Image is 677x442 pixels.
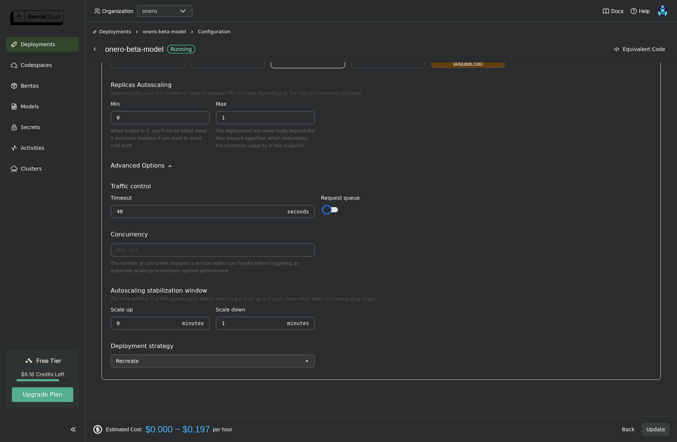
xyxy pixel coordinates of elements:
a: Docs [602,7,623,15]
span: $0.000 ~ $0.197 [145,424,210,435]
button: Equivalent Code [609,43,670,56]
input: Not set [111,244,314,256]
span: Bentos [21,81,38,90]
img: Darko Petrovic [657,6,668,17]
div: Request queue [321,194,360,202]
div: Help [630,7,650,15]
a: Clusters [6,161,79,176]
button: Upgrade Plan [12,387,73,402]
div: Replicas Autoscaling [111,81,172,90]
div: Scale up [111,306,133,314]
div: $8.16 Credits Left [12,371,73,378]
div: onero-beta-model [105,42,606,56]
div: Running [171,46,192,52]
svg: Right [134,29,140,35]
div: The time window that the system waits before executing a scale up and scale down when there is a ... [111,295,651,303]
svg: open [304,358,310,364]
div: Minutes [282,317,309,329]
div: onero [142,7,157,15]
div: Scale down [216,306,245,314]
div: Autoscaling stabilization window [111,286,207,295]
span: Organization [102,8,133,14]
span: onero-beta-model [143,28,186,36]
img: logo [10,10,64,25]
div: Deployments [93,28,131,36]
div: Seconds [282,206,309,217]
div: Estimated Cost: per hour [93,424,614,435]
div: Timeout [111,194,132,202]
div: Min [111,100,120,108]
svg: Down [166,162,174,170]
div: Automatically scale the number of replicas between Min and Max depending on the load and resource... [111,90,651,97]
a: Secrets [6,120,79,135]
a: Codespaces [6,58,79,72]
span: Configuration [198,28,231,36]
div: Traffic control [111,182,151,191]
div: Advanced Options [111,161,165,170]
div: Recreate [116,357,139,365]
div: The number of concurrent requests a service replica can handle before triggering an automatic sca... [111,260,315,274]
a: Activities [6,141,79,155]
span: Free Tier [36,357,61,364]
div: The deployment will never scale beyond the Max amount specified, which determines the maximum cap... [216,127,315,149]
span: Codespaces [21,61,52,70]
nav: Breadcrumbs navigation [93,28,670,36]
span: Models [21,102,39,111]
span: Docs [611,8,623,14]
button: Back [617,423,639,436]
a: Models [6,99,79,114]
a: Upgrade Plan [453,60,483,66]
span: Deployments [99,28,131,36]
div: Concurrency [111,230,148,239]
div: Max [216,100,227,108]
div: Deployment strategy [111,342,174,351]
svg: Right [189,29,195,35]
button: Update [642,423,670,436]
span: Deployments [21,40,55,49]
span: Clusters [21,164,42,173]
span: Help [639,8,650,14]
div: Advanced Options [111,161,651,170]
span: Secrets [21,123,40,132]
a: Bentos [6,78,79,93]
div: When scaled to 0, you'll not be billed. Keep 1 minimum instance if you want to avoid cold start [111,127,210,149]
div: Minutes [177,317,204,329]
a: Free Tier$8.16 Credits LeftUpgrade Plan [6,350,79,408]
span: Activities [21,144,44,152]
a: Deployments [6,37,79,52]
